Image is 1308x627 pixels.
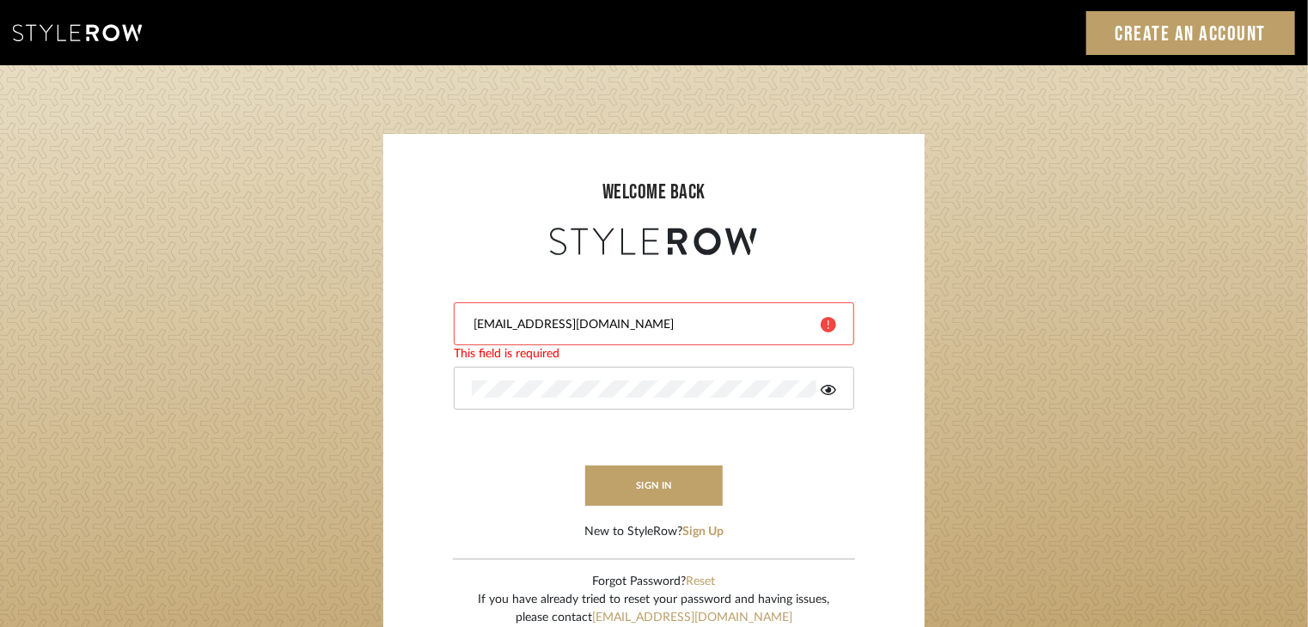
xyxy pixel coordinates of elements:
div: If you have already tried to reset your password and having issues, please contact [479,591,830,627]
button: sign in [585,466,723,506]
a: Create an Account [1086,11,1296,55]
button: Reset [687,573,716,591]
div: New to StyleRow? [584,523,724,541]
a: [EMAIL_ADDRESS][DOMAIN_NAME] [592,612,792,624]
input: Email Address [472,316,808,333]
div: Forgot Password? [479,573,830,591]
div: welcome back [400,177,908,208]
div: This field is required [454,345,854,363]
button: Sign Up [682,523,724,541]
